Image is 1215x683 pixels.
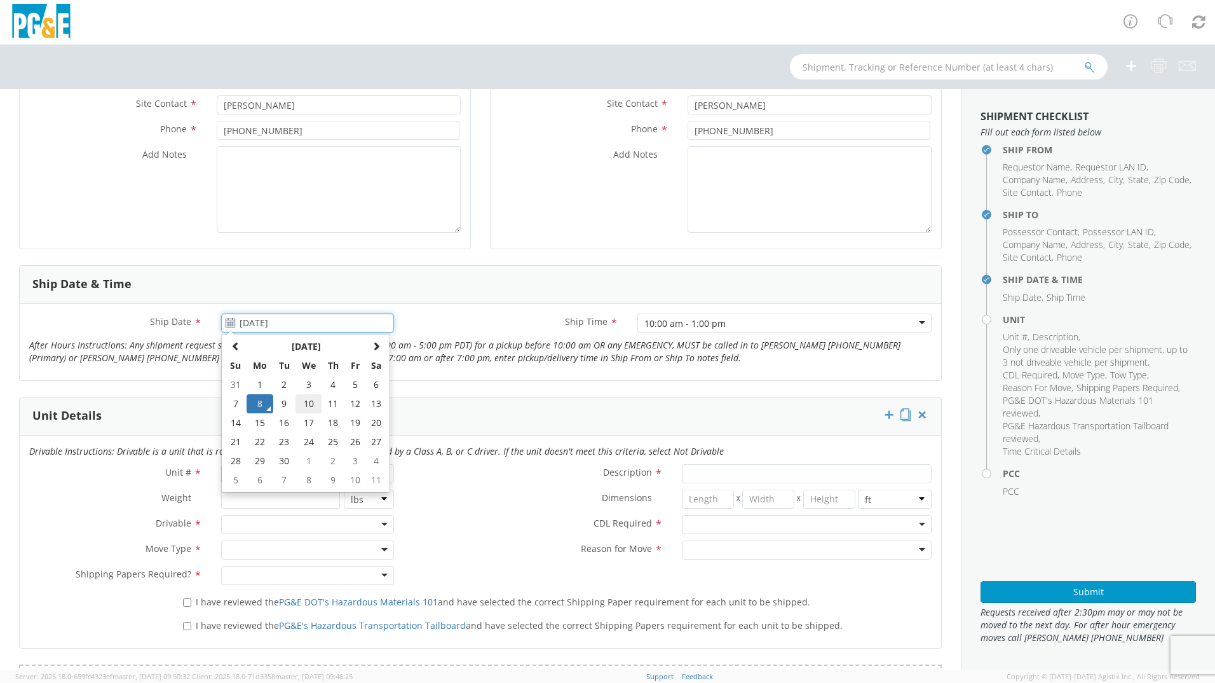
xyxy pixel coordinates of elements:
[275,672,353,681] span: master, [DATE] 09:46:25
[803,490,855,509] input: Height
[1154,238,1191,251] li: ,
[32,410,102,422] h3: Unit Details
[156,517,191,529] span: Drivable
[1003,469,1196,478] h4: PCC
[344,452,366,471] td: 3
[112,672,190,681] span: master, [DATE] 09:50:32
[322,394,344,413] td: 11
[1003,251,1052,263] span: Site Contact
[231,341,240,350] span: Previous Month
[1003,420,1193,445] li: ,
[146,542,191,555] span: Move Type
[1075,161,1146,173] span: Requestor LAN ID
[183,598,191,607] input: I have reviewed thePG&E DOT's Hazardous Materials 101and have selected the correct Shipping Paper...
[1128,174,1149,186] span: State
[273,432,295,452] td: 23
[247,356,273,375] th: Mo
[247,471,273,490] td: 6
[247,432,273,452] td: 22
[1154,174,1190,186] span: Zip Code
[224,375,247,394] td: 31
[344,375,366,394] td: 5
[981,109,1089,123] strong: Shipment Checklist
[150,315,191,328] span: Ship Date
[295,471,322,490] td: 8
[1110,369,1147,381] span: Tow Type
[682,490,734,509] input: Length
[1003,210,1196,219] h4: Ship To
[273,452,295,471] td: 30
[165,466,191,478] span: Unit #
[196,596,810,608] span: I have reviewed the and have selected the correct Shipping Paper requirement for each unit to be ...
[594,517,652,529] span: CDL Required
[1003,161,1070,173] span: Requestor Name
[192,672,353,681] span: Client: 2025.18.0-71d3358
[1062,369,1107,382] li: ,
[1154,238,1190,251] span: Zip Code
[1003,251,1054,264] li: ,
[613,148,658,160] span: Add Notes
[565,315,607,328] span: Ship Time
[273,471,295,490] td: 7
[1108,174,1125,186] li: ,
[1108,174,1123,186] span: City
[32,278,132,291] h3: Ship Date & Time
[344,432,366,452] td: 26
[682,672,713,681] a: Feedback
[981,126,1196,139] span: Fill out each form listed below
[247,375,273,394] td: 1
[790,54,1108,79] input: Shipment, Tracking or Reference Number (at least 4 chars)
[1003,369,1059,382] li: ,
[1003,382,1071,394] span: Reason For Move
[76,568,191,580] span: Shipping Papers Required?
[224,413,247,432] td: 14
[1003,161,1072,174] li: ,
[247,337,365,356] th: Select Month
[734,490,743,509] span: X
[1083,226,1154,238] span: Possessor LAN ID
[607,97,658,109] span: Site Contact
[1033,331,1078,343] span: Description
[742,490,794,509] input: Width
[365,452,387,471] td: 4
[1083,226,1156,238] li: ,
[322,452,344,471] td: 2
[1003,275,1196,284] h4: Ship Date & Time
[1108,238,1123,251] span: City
[1003,315,1196,324] h4: Unit
[295,375,322,394] td: 3
[224,356,247,375] th: Su
[365,394,387,413] td: 13
[1076,382,1178,394] span: Shipping Papers Required
[1003,186,1054,199] li: ,
[1057,251,1082,263] span: Phone
[1003,238,1068,251] li: ,
[279,596,438,608] a: PG&E DOT's Hazardous Materials 101
[631,123,658,135] span: Phone
[247,452,273,471] td: 29
[372,341,381,350] span: Next Month
[1003,420,1169,445] span: PG&E Hazardous Transportation Tailboard reviewed
[1071,238,1103,251] span: Address
[1071,174,1103,186] span: Address
[247,394,273,413] td: 8
[1003,174,1066,186] span: Company Name
[1108,238,1125,251] li: ,
[1128,238,1151,251] li: ,
[344,356,366,375] th: Fr
[224,432,247,452] td: 21
[273,356,295,375] th: Tu
[161,492,191,504] span: Weight
[15,672,190,681] span: Server: 2025.18.0-659fc4323ef
[1007,672,1200,682] span: Copyright © [DATE]-[DATE] Agistix Inc., All Rights Reserved
[1003,382,1073,394] li: ,
[1057,186,1082,198] span: Phone
[1047,291,1085,303] span: Ship Time
[1003,331,1029,343] li: ,
[1062,369,1105,381] span: Move Type
[273,375,295,394] td: 2
[1003,343,1188,368] span: Only one driveable vehicle per shipment, up to 3 not driveable vehicle per shipment
[295,394,322,413] td: 10
[1003,394,1193,420] li: ,
[295,356,322,375] th: We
